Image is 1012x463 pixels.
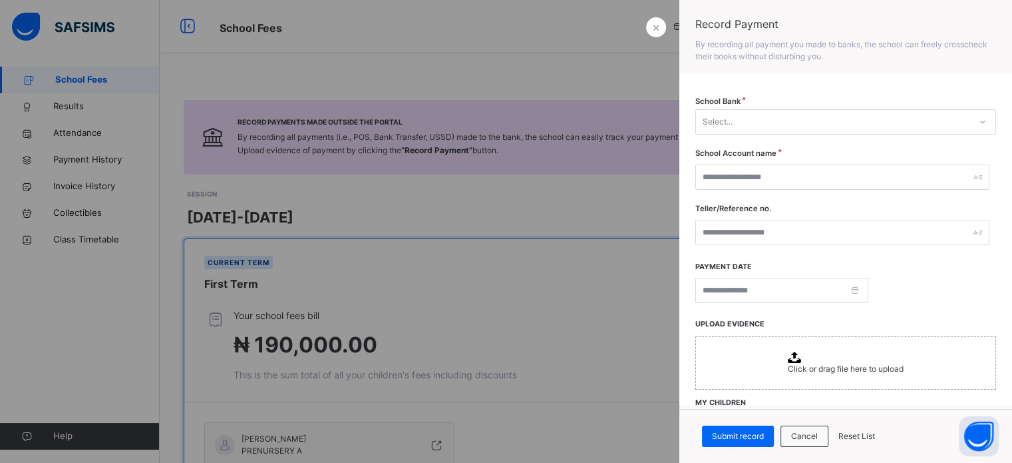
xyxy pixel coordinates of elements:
span: × [652,18,660,36]
div: Select... [703,109,733,135]
span: MY CHILDREN [695,398,746,407]
span: Click or drag file here to upload [695,336,996,390]
span: Submit record [712,430,764,442]
span: Reset List [838,430,875,442]
button: Open asap [959,416,999,456]
label: Payment date [695,262,752,272]
span: By recording all payment you made to banks, the school can freely crosscheck their books without ... [695,39,987,61]
label: Teller/Reference no. [695,203,771,215]
span: Click or drag file here to upload [788,364,904,374]
span: Cancel [791,430,818,442]
span: Record Payment [695,16,996,32]
label: School Account name [695,148,776,159]
span: UPLOAD EVIDENCE [695,320,764,328]
span: School Bank [695,96,741,107]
